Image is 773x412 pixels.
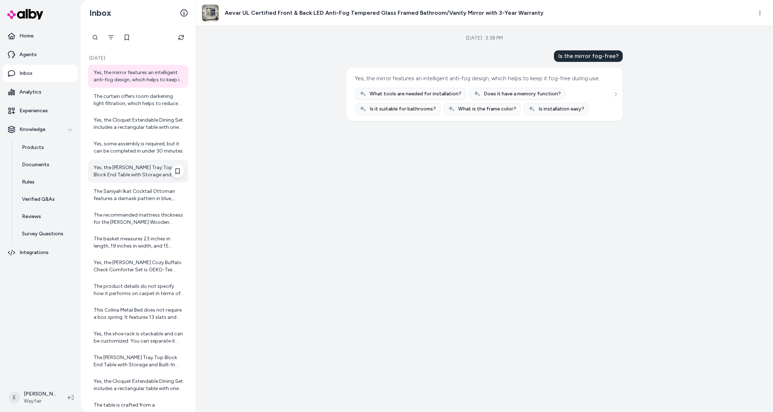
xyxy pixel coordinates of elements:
a: The basket measures 23 inches in length, 19 inches in width, and 15 inches in height. This size m... [88,231,188,254]
a: The product details do not specify how it performs on carpet in terms of sliding. If you need it ... [88,279,188,302]
a: Yes, the shoe rack is stackable and can be customized. You can separate it into different amounts... [88,326,188,349]
p: Agents [19,51,37,58]
div: Yes, the mirror features an intelligent anti-fog design, which helps to keep it fog-free during use. [355,73,600,83]
a: Inbox [3,65,78,82]
div: The curtain offers room darkening light filtration, which helps to reduce glare while maintaining... [94,93,184,107]
div: The basket measures 23 inches in length, 19 inches in width, and 15 inches in height. This size m... [94,235,184,250]
p: Knowledge [19,126,45,133]
a: Reviews [15,208,78,225]
div: Yes, the [PERSON_NAME] Tray Top Block End Table with Storage and Built-In Outlets does have a mag... [94,164,184,178]
span: Does it have a memory function? [484,90,561,98]
div: [DATE] · 3:38 PM [466,35,503,42]
a: Yes, the [PERSON_NAME] Tray Top Block End Table with Storage and Built-In Outlets does have a mag... [88,160,188,183]
div: The product details do not specify how it performs on carpet in terms of sliding. If you need it ... [94,283,184,297]
p: Survey Questions [22,230,63,237]
a: Verified Q&As [15,191,78,208]
a: Rules [15,173,78,191]
h3: Aevar UL Certified Front & Back LED Anti-Fog Tempered Glass Framed Bathroom/Vanity Mirror with 3-... [225,9,544,17]
div: Yes, some assembly is required, but it can be completed in under 30 minutes. [94,140,184,155]
a: Analytics [3,83,78,101]
div: The Saniyah Ikat Cocktail Ottoman features a damask pattern in blue, beige, and navy colors with ... [94,188,184,202]
a: Yes, the Cloquet Extendable Dining Set includes a rectangular table with one removable leaf, maki... [88,373,188,397]
div: Is the mirror fog-free? [554,50,623,62]
span: What tools are needed for installation? [370,90,461,98]
img: alby Logo [7,9,43,19]
p: Reviews [22,213,41,220]
a: Products [15,139,78,156]
a: Home [3,27,78,45]
p: [DATE] [88,55,188,62]
span: Wayfair [24,398,56,405]
div: The [PERSON_NAME] Tray Top Block End Table with Storage and Built-In Outlets is made from a combi... [94,354,184,368]
a: The recommended mattress thickness for the [PERSON_NAME] Wooden [PERSON_NAME] Bed (Queen size, Wh... [88,207,188,230]
div: This Colina Metal Bed does not require a box spring. It features 13 slats and center support legs... [94,307,184,321]
p: Integrations [19,249,49,256]
a: The curtain offers room darkening light filtration, which helps to reduce glare while maintaining... [88,89,188,112]
a: Yes, some assembly is required, but it can be completed in under 30 minutes. [88,136,188,159]
a: This Colina Metal Bed does not require a box spring. It features 13 slats and center support legs... [88,302,188,325]
div: Yes, the mirror features an intelligent anti-fog design, which helps to keep it fog-free during use. [94,69,184,83]
a: Experiences [3,102,78,119]
span: Is it suitable for bathrooms? [370,105,436,113]
div: Yes, the Cloquet Extendable Dining Set includes a rectangular table with one removable leaf, maki... [94,117,184,131]
a: Survey Questions [15,225,78,243]
span: Is installation easy? [539,105,584,113]
h2: Inbox [89,8,111,18]
a: Integrations [3,244,78,261]
a: The [PERSON_NAME] Tray Top Block End Table with Storage and Built-In Outlets is made from a combi... [88,350,188,373]
img: .jpg [202,5,219,21]
p: Inbox [19,70,32,77]
button: Refresh [174,30,188,45]
button: See more [611,90,620,99]
p: Verified Q&As [22,196,55,203]
div: Yes, the [PERSON_NAME] Cozy Buffalo Check Comforter Set is OEKO-Tex Standard 100 certified, which... [94,259,184,273]
button: E[PERSON_NAME]Wayfair [4,386,62,409]
p: Analytics [19,89,41,96]
span: E [9,392,20,403]
a: Yes, the Cloquet Extendable Dining Set includes a rectangular table with one removable leaf, maki... [88,112,188,135]
a: The Saniyah Ikat Cocktail Ottoman features a damask pattern in blue, beige, and navy colors with ... [88,184,188,207]
p: Home [19,32,33,40]
span: What is the frame color? [458,105,516,113]
p: [PERSON_NAME] [24,390,56,398]
p: Products [22,144,44,151]
a: Yes, the [PERSON_NAME] Cozy Buffalo Check Comforter Set is OEKO-Tex Standard 100 certified, which... [88,255,188,278]
p: Experiences [19,107,48,114]
p: Rules [22,178,35,186]
a: Agents [3,46,78,63]
a: Yes, the mirror features an intelligent anti-fog design, which helps to keep it fog-free during use. [88,65,188,88]
a: Documents [15,156,78,173]
button: Knowledge [3,121,78,138]
div: Yes, the shoe rack is stackable and can be customized. You can separate it into different amounts... [94,330,184,345]
p: Documents [22,161,49,168]
button: Filter [104,30,118,45]
div: The recommended mattress thickness for the [PERSON_NAME] Wooden [PERSON_NAME] Bed (Queen size, Wh... [94,212,184,226]
div: Yes, the Cloquet Extendable Dining Set includes a rectangular table with one removable leaf, maki... [94,378,184,392]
